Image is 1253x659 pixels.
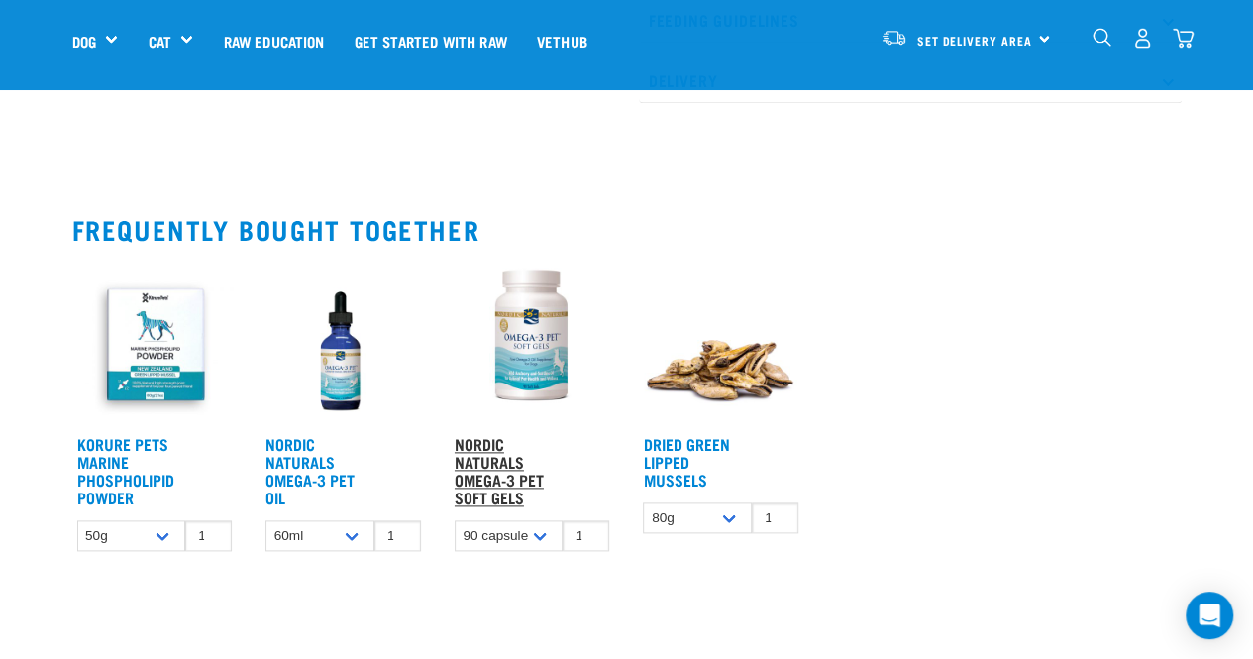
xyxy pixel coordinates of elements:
img: user.png [1132,28,1153,49]
a: Nordic Naturals Omega-3 Pet Oil [265,439,355,501]
img: POWDER01 65ae0065 919d 4332 9357 5d1113de9ef1 1024x1024 [72,261,238,426]
a: Nordic Naturals Omega-3 Pet Soft Gels [455,439,544,501]
span: Set Delivery Area [917,37,1032,44]
a: Dried Green Lipped Mussels [643,439,729,484]
a: Vethub [522,1,602,80]
input: 1 [563,520,609,551]
input: 1 [752,502,798,533]
img: home-icon@2x.png [1173,28,1194,49]
div: Open Intercom Messenger [1186,592,1233,639]
img: Bottle Of Omega3 Pet With 90 Capsules For Pets [450,261,615,426]
a: Cat [148,30,170,53]
img: van-moving.png [881,29,907,47]
img: Bottle Of 60ml Omega3 For Pets [261,261,426,426]
img: home-icon-1@2x.png [1093,28,1111,47]
a: Dog [72,30,96,53]
a: Korure Pets Marine Phospholipid Powder [77,439,174,501]
a: Get started with Raw [340,1,522,80]
h2: Frequently bought together [72,214,1182,245]
input: 1 [374,520,421,551]
a: Raw Education [208,1,339,80]
input: 1 [185,520,232,551]
img: 1306 Freeze Dried Mussels 01 [638,261,803,426]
